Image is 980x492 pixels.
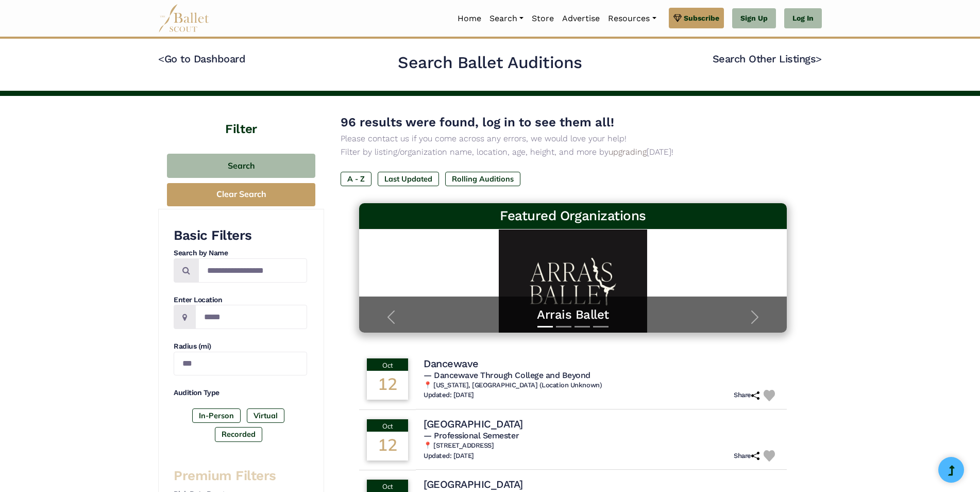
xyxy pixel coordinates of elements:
[398,52,582,74] h2: Search Ballet Auditions
[424,381,779,390] h6: 📍 [US_STATE], [GEOGRAPHIC_DATA] (Location Unknown)
[174,227,307,244] h3: Basic Filters
[669,8,724,28] a: Subscribe
[673,12,682,24] img: gem.svg
[593,321,609,333] button: Slide 4
[424,431,519,440] span: — Professional Semester
[575,321,590,333] button: Slide 3
[604,8,660,29] a: Resources
[167,154,315,178] button: Search
[424,441,779,450] h6: 📍 [STREET_ADDRESS]
[816,52,822,65] code: >
[424,391,474,400] h6: Updated: [DATE]
[734,452,759,461] h6: Share
[174,467,307,485] h3: Premium Filters
[158,53,245,65] a: <Go to Dashboard
[556,321,571,333] button: Slide 2
[732,8,776,29] a: Sign Up
[174,248,307,258] h4: Search by Name
[369,307,776,323] a: Arrais Ballet
[215,427,262,441] label: Recorded
[609,147,647,157] a: upgrading
[174,295,307,305] h4: Enter Location
[367,358,408,371] div: Oct
[713,53,822,65] a: Search Other Listings>
[558,8,604,29] a: Advertise
[192,408,241,423] label: In-Person
[341,115,614,129] span: 96 results were found, log in to see them all!
[367,480,408,492] div: Oct
[424,417,523,431] h4: [GEOGRAPHIC_DATA]
[367,432,408,461] div: 12
[367,207,779,225] h3: Featured Organizations
[445,172,520,186] label: Rolling Auditions
[247,408,284,423] label: Virtual
[341,132,805,145] p: Please contact us if you come across any errors, we would love your help!
[424,478,523,491] h4: [GEOGRAPHIC_DATA]
[684,12,719,24] span: Subscribe
[453,8,485,29] a: Home
[174,388,307,398] h4: Audition Type
[367,371,408,400] div: 12
[537,321,553,333] button: Slide 1
[424,452,474,461] h6: Updated: [DATE]
[167,183,315,206] button: Clear Search
[734,391,759,400] h6: Share
[367,419,408,432] div: Oct
[424,370,590,380] span: — Dancewave Through College and Beyond
[424,357,479,370] h4: Dancewave
[174,341,307,352] h4: Radius (mi)
[158,52,164,65] code: <
[341,145,805,159] p: Filter by listing/organization name, location, age, height, and more by [DATE]!
[195,305,307,329] input: Location
[528,8,558,29] a: Store
[158,96,324,138] h4: Filter
[485,8,528,29] a: Search
[378,172,439,186] label: Last Updated
[341,172,371,186] label: A - Z
[198,258,307,283] input: Search by names...
[784,8,822,29] a: Log In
